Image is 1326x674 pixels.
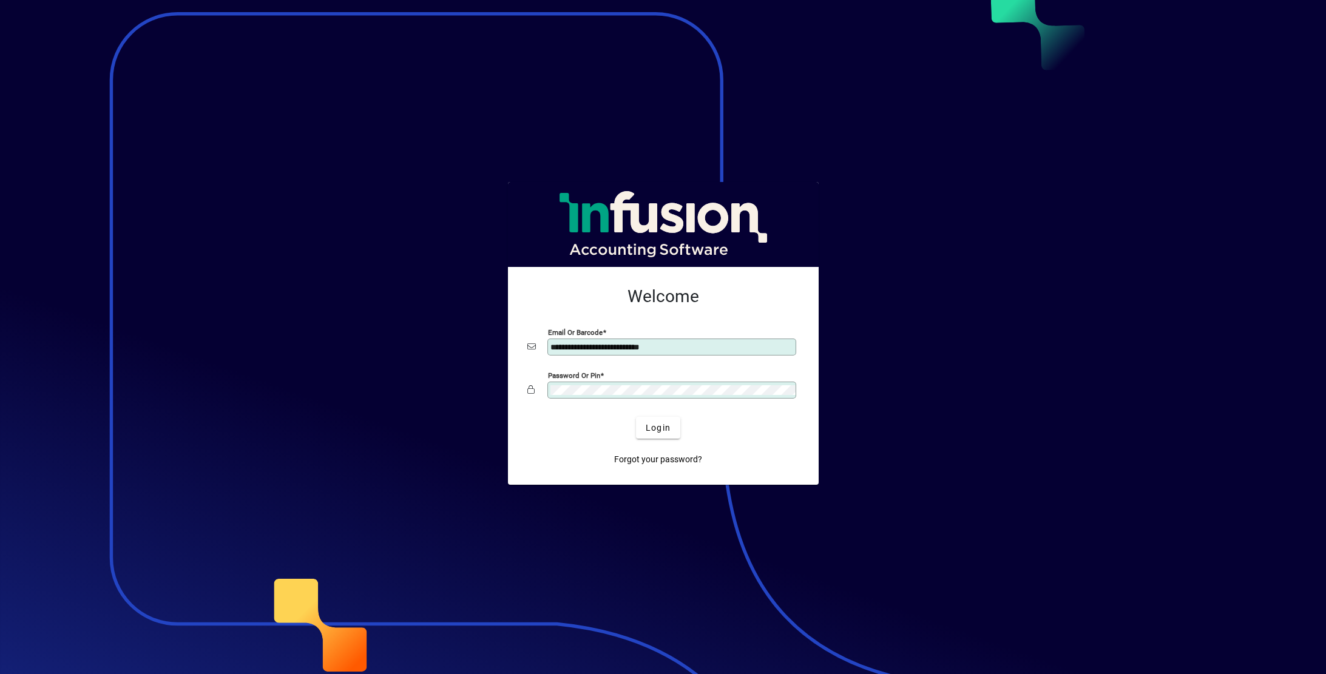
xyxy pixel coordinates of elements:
h2: Welcome [527,286,799,307]
a: Forgot your password? [609,448,707,470]
span: Login [646,422,671,434]
mat-label: Password or Pin [548,371,600,380]
span: Forgot your password? [614,453,702,466]
mat-label: Email or Barcode [548,328,603,337]
button: Login [636,417,680,439]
